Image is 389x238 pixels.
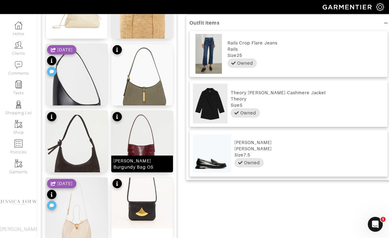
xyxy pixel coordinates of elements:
[47,179,76,212] div: See product info
[111,44,173,115] img: details
[57,47,73,53] div: [DATE]
[234,152,384,158] div: Size 7.5
[15,21,22,29] img: dashboard-icon-dbcd8f5a0b271acd01030246c82b418ddd0df26cd7fceb0bd07c9910d44c42f6.png
[15,160,22,167] img: garments-icon-b7da505a4dc4fd61783c78ac3ca0ef83fa9d6f193b1c9dc38574b1d14d53ca28.png
[240,110,256,116] div: Owned
[46,111,108,192] img: details
[15,41,22,49] img: clients-icon-6bae9207a08558b7cb47a8932f037763ab4055f8c8b6bfacd5dc20c3e0201464.png
[231,102,384,108] div: Size S
[15,140,22,147] img: orders-icon-0abe47150d42831381b5fb84f609e132dff9fe21cb692f30cb5eec754e2cba89.png
[190,20,220,26] div: Outfit Items
[15,81,22,88] img: reminder-icon-8004d30b9f0a5d33ae49ab947aed9ed385cf756f9e5892f1edd6e32f2345188e.png
[111,111,173,185] img: details
[319,2,376,12] img: garmentier-logo-header-white-b43fb05a5012e4ada735d5af1a66efaba907eab6374d6393d1fbf88cb4ef424d.png
[47,45,76,54] div: Shared date
[368,217,383,232] iframe: Intercom live chat
[234,146,384,152] div: [PERSON_NAME]
[15,120,22,128] img: garments-icon-b7da505a4dc4fd61783c78ac3ca0ef83fa9d6f193b1c9dc38574b1d14d53ca28.png
[193,34,224,74] img: Rails Crop Flare Jeans
[47,45,76,78] div: See product info
[228,40,384,46] div: Rails Crop Flare Jeans
[231,90,384,96] div: Theory [PERSON_NAME]-Cashmere Jacket
[376,3,384,11] img: gear-icon-white-bd11855cb880d31180b6d7d6211b90ccbf57a29d726f0c71d8c61bd08dd39cc2.png
[46,44,108,153] img: details
[113,179,122,190] div: See product info
[47,179,76,188] div: Shared date
[237,60,253,66] div: Owned
[228,46,384,52] div: Rails
[57,180,73,187] div: [DATE]
[193,133,231,173] img: Freda Salvador Loafers
[47,112,56,123] div: See product info
[234,139,384,146] div: [PERSON_NAME]
[111,178,173,228] img: details
[15,100,22,108] img: stylists-icon-eb353228a002819b7ec25b43dbf5f0378dd9e0616d9560372ff212230b889e62.png
[15,61,22,69] img: comment-icon-a0a6a9ef722e966f86d9cbdc48e553b5cf19dbc54f86b18d962a5391bc8f6eb6.png
[193,84,228,124] img: Theory Clairene Wool-Cashmere Jacket
[231,96,384,102] div: Theory
[113,45,122,56] div: See product info
[381,217,386,222] span: 1
[228,52,384,58] div: Size 25
[244,160,260,166] div: Owned
[113,158,171,170] div: [PERSON_NAME] Burgundy Bag OS
[113,112,122,123] div: See product info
